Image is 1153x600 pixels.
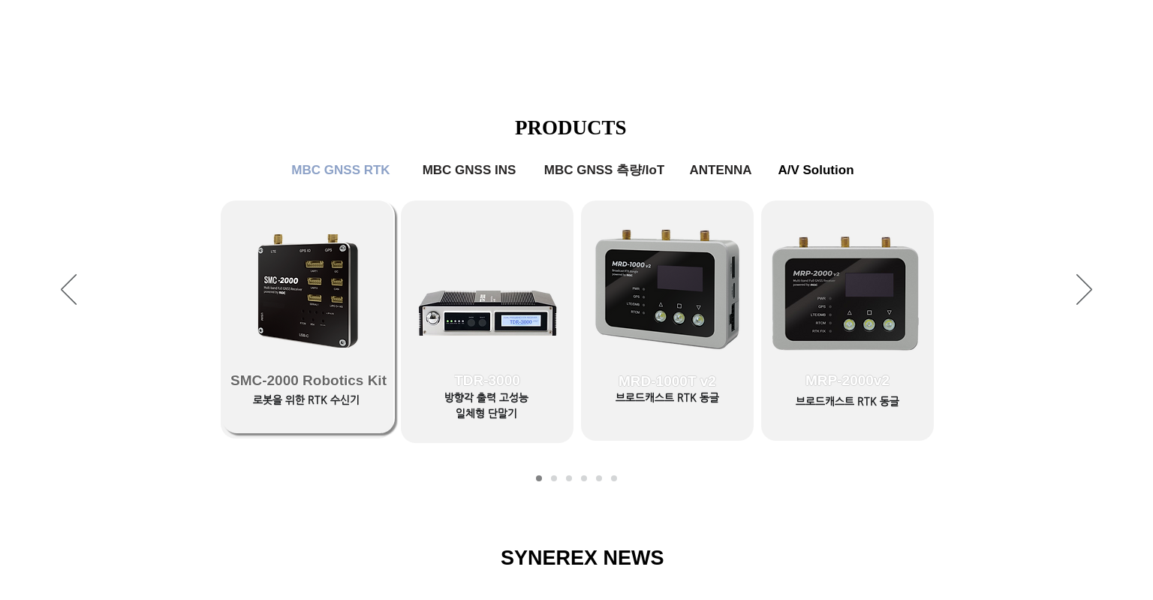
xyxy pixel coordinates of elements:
a: A/V Solution [767,155,865,185]
a: MBC GNSS RTK2 [551,475,557,481]
a: MBC GNSS 측량/IoT [533,155,676,185]
a: MBC GNSS INS [413,155,525,185]
a: MBC GNSS RTK1 [536,475,542,481]
span: SMC-2000 Robotics Kit [230,372,387,389]
a: ANTENNA [596,475,602,481]
a: A/V Solution [611,475,617,481]
iframe: Wix Chat [875,127,1153,600]
nav: 슬라이드 [531,475,622,481]
span: A/V Solution [778,163,853,178]
span: SYNEREX NEWS [501,547,664,569]
span: MBC GNSS INS [423,163,516,178]
a: MRD-1000T v2 [581,201,754,434]
a: MBC GNSS 측량/IoT [581,475,587,481]
a: TDR-3000 [401,201,573,433]
a: MRP-2000v2 [761,201,934,433]
span: MBC GNSS 측량/IoT [544,161,665,179]
button: 이전 [61,274,77,307]
span: MRD-1000T v2 [619,373,716,390]
a: MBC GNSS RTK [281,155,401,185]
a: ANTENNA [683,155,758,185]
span: ANTENNA [689,163,751,178]
a: MBC GNSS INS [566,475,572,481]
span: PRODUCTS [515,116,627,139]
a: SMC-2000 Robotics Kit [222,201,395,433]
span: MBC GNSS RTK [291,163,390,178]
span: TDR-3000 [454,372,520,389]
span: MRP-2000v2 [805,372,890,389]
